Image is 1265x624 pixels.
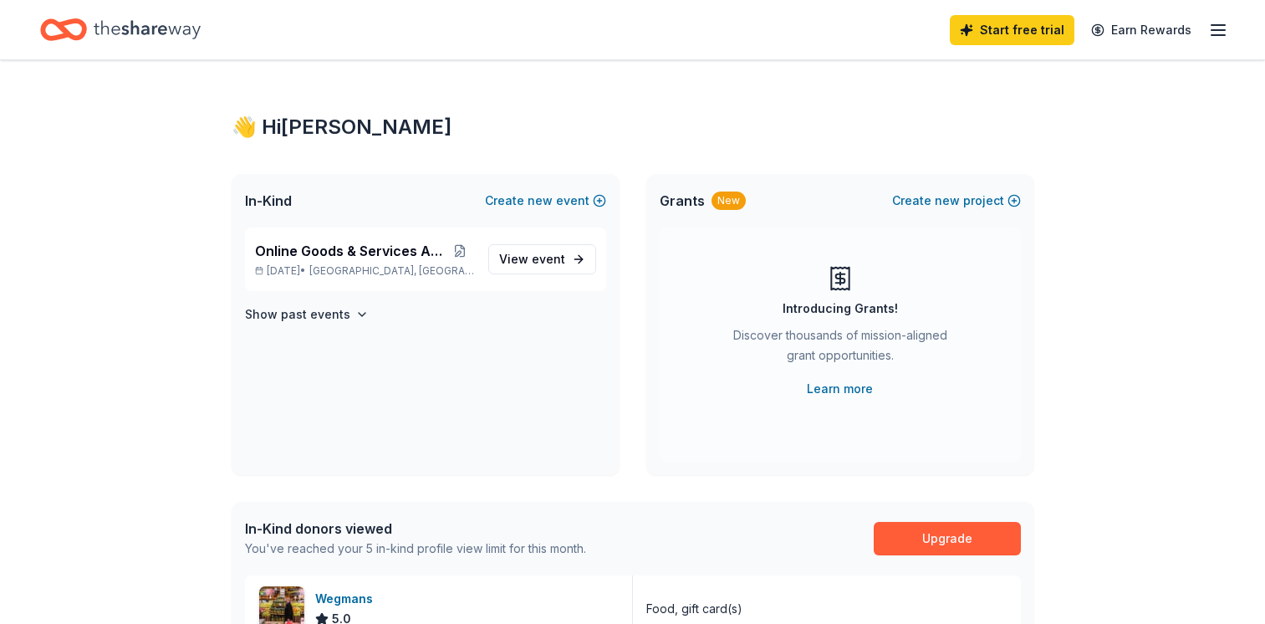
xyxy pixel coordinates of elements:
[40,10,201,49] a: Home
[646,599,742,619] div: Food, gift card(s)
[532,252,565,266] span: event
[488,244,596,274] a: View event
[660,191,705,211] span: Grants
[712,192,746,210] div: New
[807,379,873,399] a: Learn more
[245,304,350,325] h4: Show past events
[950,15,1074,45] a: Start free trial
[892,191,1021,211] button: Createnewproject
[245,191,292,211] span: In-Kind
[255,241,446,261] span: Online Goods & Services Auction
[499,249,565,269] span: View
[1081,15,1201,45] a: Earn Rewards
[727,325,954,372] div: Discover thousands of mission-aligned grant opportunities.
[315,589,380,609] div: Wegmans
[245,304,369,325] button: Show past events
[485,191,606,211] button: Createnewevent
[245,519,586,539] div: In-Kind donors viewed
[309,264,474,278] span: [GEOGRAPHIC_DATA], [GEOGRAPHIC_DATA]
[783,299,898,319] div: Introducing Grants!
[245,539,586,559] div: You've reached your 5 in-kind profile view limit for this month.
[232,114,1034,141] div: 👋 Hi [PERSON_NAME]
[874,522,1021,555] a: Upgrade
[935,191,960,211] span: new
[255,264,475,278] p: [DATE] •
[528,191,553,211] span: new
